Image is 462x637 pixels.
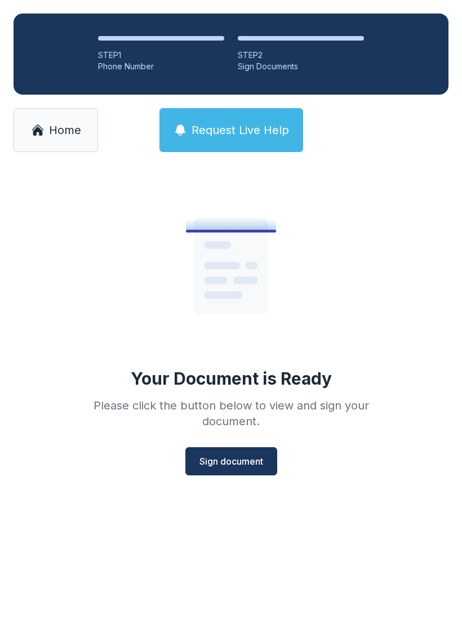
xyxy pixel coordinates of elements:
div: Phone Number [98,61,224,72]
span: Request Live Help [192,122,289,138]
div: STEP 1 [98,50,224,61]
span: Home [49,122,81,138]
div: Your Document is Ready [131,368,332,389]
div: Sign Documents [238,61,364,72]
span: Sign document [199,455,263,468]
div: STEP 2 [238,50,364,61]
div: Please click the button below to view and sign your document. [69,398,393,429]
